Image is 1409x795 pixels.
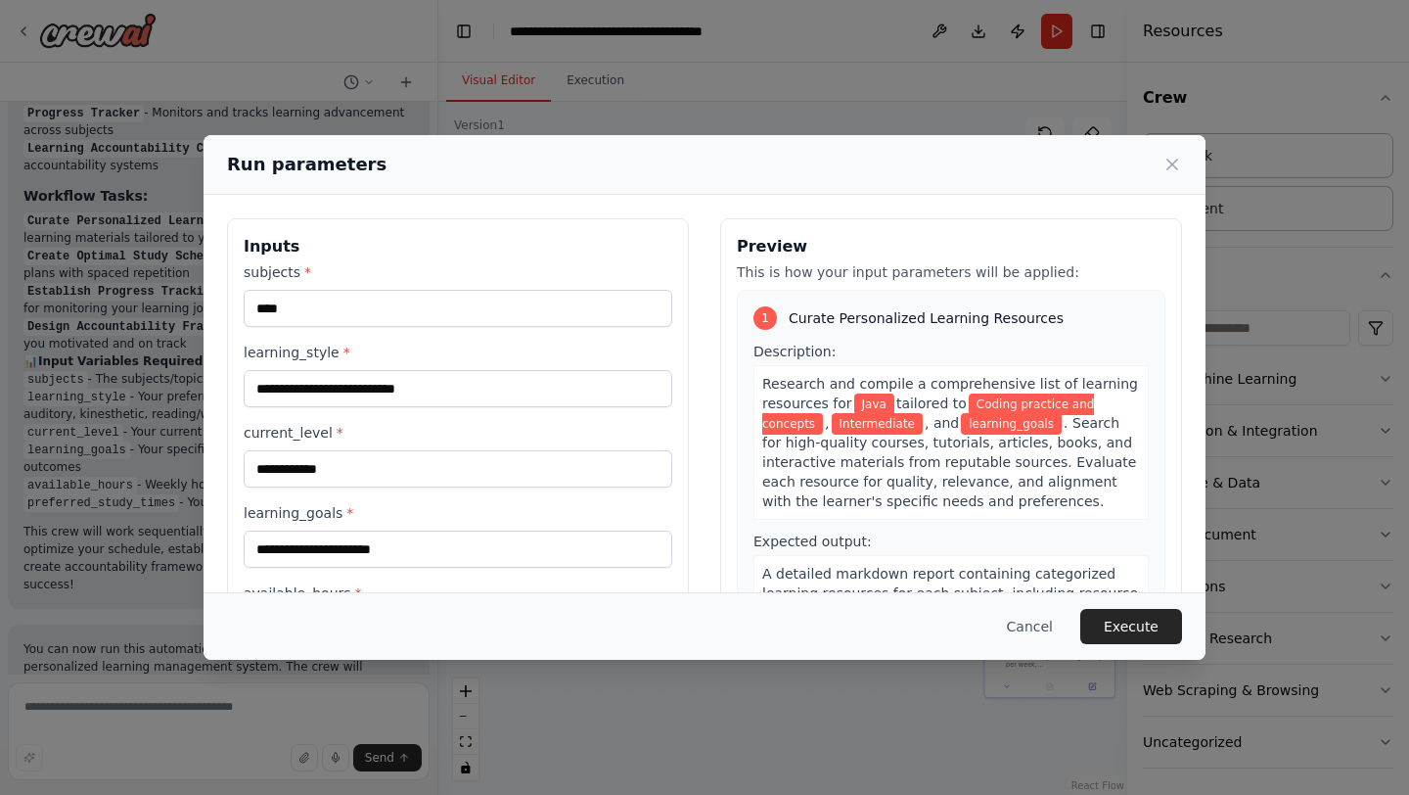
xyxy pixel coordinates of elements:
span: Expected output: [753,534,872,549]
span: Variable: learning_style [762,394,1094,435]
label: subjects [244,262,672,282]
span: , and [925,415,959,431]
h3: Inputs [244,235,672,258]
span: Variable: current_level [832,413,923,435]
h2: Run parameters [227,151,386,178]
span: . Search for high-quality courses, tutorials, articles, books, and interactive materials from rep... [762,415,1136,509]
label: learning_goals [244,503,672,523]
label: current_level [244,423,672,443]
div: 1 [753,306,777,330]
button: Cancel [991,609,1068,644]
h3: Preview [737,235,1165,258]
span: tailored to [896,396,967,411]
span: Curate Personalized Learning Resources [789,308,1064,328]
label: available_hours [244,584,672,603]
p: This is how your input parameters will be applied: [737,262,1165,282]
span: Research and compile a comprehensive list of learning resources for [762,376,1138,411]
span: A detailed markdown report containing categorized learning resources for each subject, including ... [762,566,1138,660]
span: , [825,415,829,431]
button: Execute [1080,609,1182,644]
label: learning_style [244,343,672,362]
span: Description: [753,344,836,359]
span: Variable: subjects [854,394,894,415]
span: Variable: learning_goals [961,413,1062,435]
